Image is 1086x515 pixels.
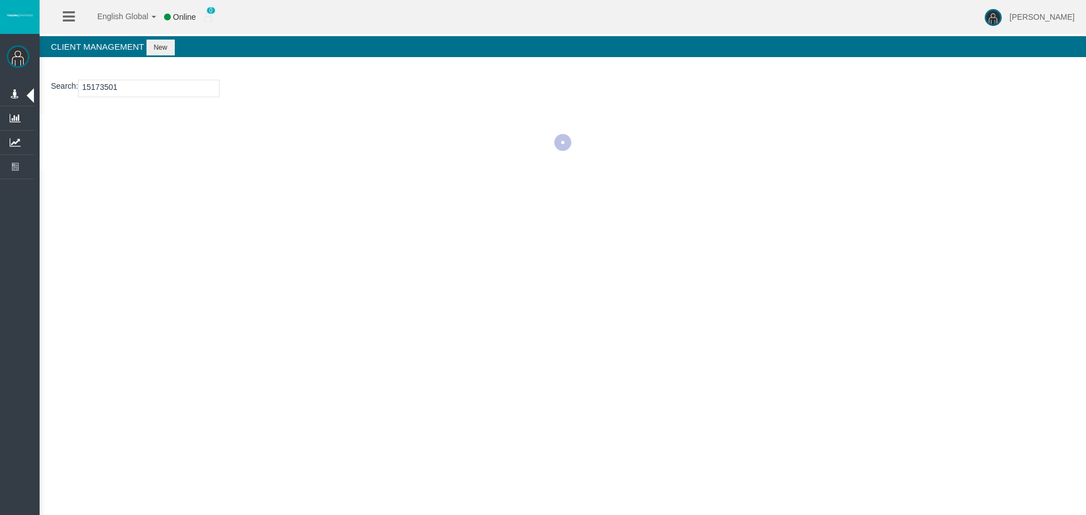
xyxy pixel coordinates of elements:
label: Search [51,80,76,93]
img: user-image [985,9,1002,26]
span: 0 [206,7,216,14]
span: Client Management [51,42,144,51]
img: user_small.png [204,12,213,23]
span: [PERSON_NAME] [1010,12,1075,21]
p: : [51,80,1075,97]
span: English Global [83,12,148,21]
img: logo.svg [6,13,34,18]
span: Online [173,12,196,21]
button: New [146,40,175,55]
